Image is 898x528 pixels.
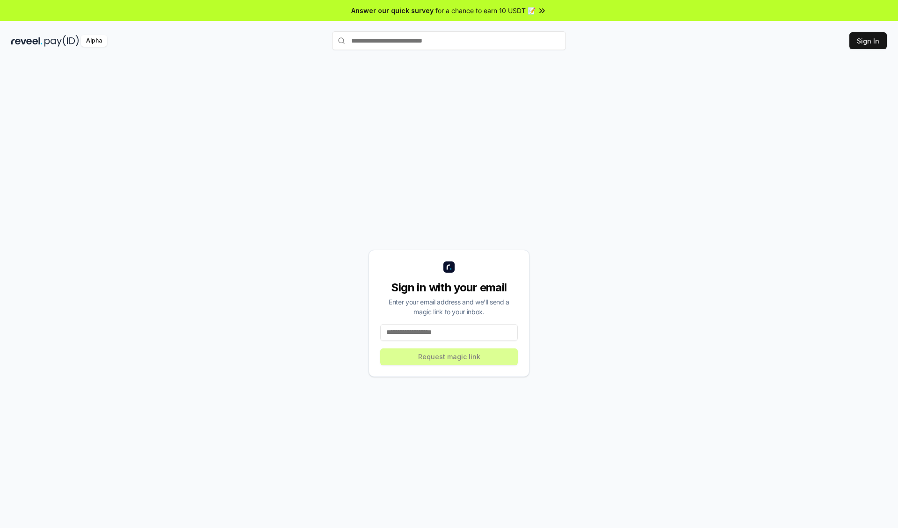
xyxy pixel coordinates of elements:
img: reveel_dark [11,35,43,47]
div: Alpha [81,35,107,47]
img: pay_id [44,35,79,47]
span: for a chance to earn 10 USDT 📝 [435,6,536,15]
div: Enter your email address and we’ll send a magic link to your inbox. [380,297,518,317]
div: Sign in with your email [380,280,518,295]
img: logo_small [443,261,455,273]
button: Sign In [849,32,887,49]
span: Answer our quick survey [351,6,434,15]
